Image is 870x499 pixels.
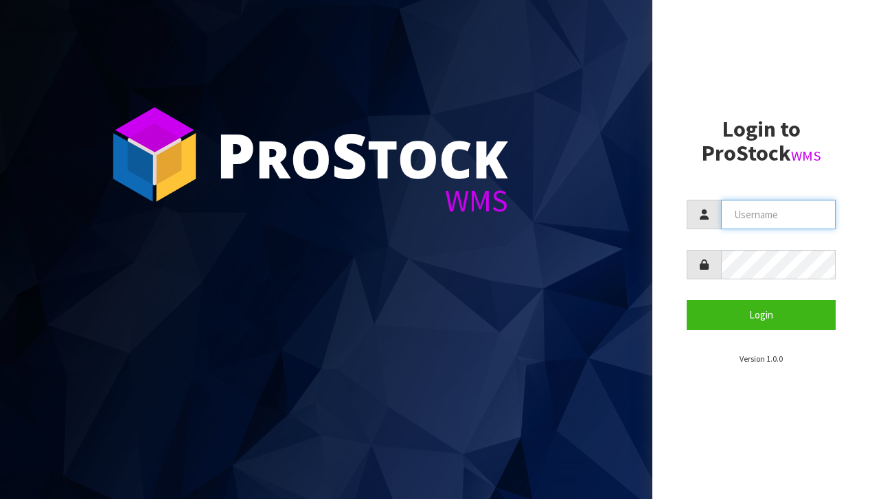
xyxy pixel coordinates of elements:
span: P [216,113,255,196]
img: ProStock Cube [103,103,206,206]
input: Username [721,200,836,229]
div: WMS [216,185,508,216]
small: WMS [791,147,821,165]
button: Login [687,300,836,329]
small: Version 1.0.0 [740,353,783,364]
div: ro tock [216,124,508,185]
span: S [332,113,367,196]
h2: Login to ProStock [687,117,836,165]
